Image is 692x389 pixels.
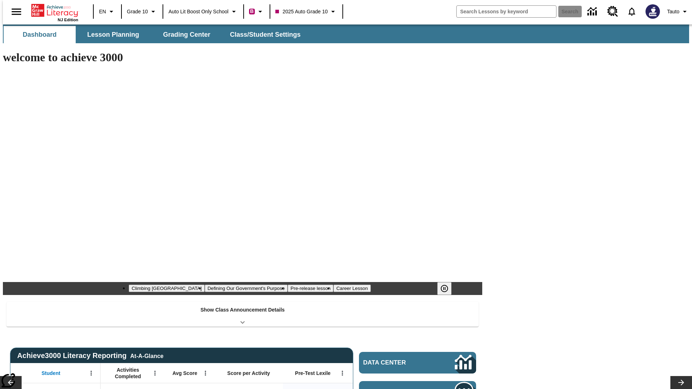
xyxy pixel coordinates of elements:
[127,8,148,15] span: Grade 10
[6,302,479,327] div: Show Class Announcement Details
[200,306,285,314] p: Show Class Announcement Details
[99,8,106,15] span: EN
[224,26,306,43] button: Class/Student Settings
[437,282,452,295] button: Pause
[129,285,204,292] button: Slide 1 Climbing Mount Tai
[151,26,223,43] button: Grading Center
[363,359,431,366] span: Data Center
[3,26,307,43] div: SubNavbar
[275,8,328,15] span: 2025 Auto Grade 10
[130,352,163,359] div: At-A-Glance
[172,370,197,376] span: Avg Score
[583,2,603,22] a: Data Center
[646,4,660,19] img: Avatar
[31,3,78,18] a: Home
[4,26,76,43] button: Dashboard
[359,352,476,374] a: Data Center
[670,376,692,389] button: Lesson carousel, Next
[200,368,211,379] button: Open Menu
[3,24,689,43] div: SubNavbar
[41,370,60,376] span: Student
[622,2,641,21] a: Notifications
[17,352,164,360] span: Achieve3000 Literacy Reporting
[86,368,97,379] button: Open Menu
[457,6,556,17] input: search field
[667,8,679,15] span: Tauto
[272,5,340,18] button: Class: 2025 Auto Grade 10, Select your class
[205,285,288,292] button: Slide 2 Defining Our Government's Purpose
[165,5,241,18] button: School: Auto Lit Boost only School, Select your school
[31,3,78,22] div: Home
[337,368,348,379] button: Open Menu
[124,5,160,18] button: Grade: Grade 10, Select a grade
[3,51,482,64] h1: welcome to achieve 3000
[437,282,459,295] div: Pause
[641,2,664,21] button: Select a new avatar
[288,285,333,292] button: Slide 3 Pre-release lesson
[77,26,149,43] button: Lesson Planning
[250,7,254,16] span: B
[295,370,331,376] span: Pre-Test Lexile
[168,8,229,15] span: Auto Lit Boost only School
[333,285,371,292] button: Slide 4 Career Lesson
[104,367,152,380] span: Activities Completed
[603,2,622,21] a: Resource Center, Will open in new tab
[96,5,119,18] button: Language: EN, Select a language
[58,18,78,22] span: NJ Edition
[227,370,270,376] span: Score per Activity
[664,5,692,18] button: Profile/Settings
[6,1,27,22] button: Open side menu
[246,5,267,18] button: Boost Class color is violet red. Change class color
[150,368,160,379] button: Open Menu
